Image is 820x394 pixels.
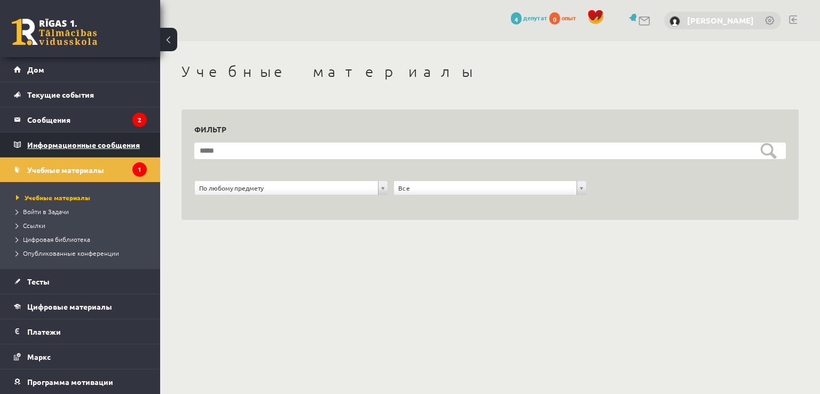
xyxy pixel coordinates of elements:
[27,115,70,124] font: Сообщения
[16,248,149,258] a: Опубликованные конференции
[523,13,548,22] font: депутат
[195,181,388,195] a: По любому предмету
[687,15,754,26] a: [PERSON_NAME]
[16,207,149,216] a: Войти в Задачи
[27,377,113,387] font: Программа мотивации
[14,369,147,394] a: Программа мотивации
[16,193,149,202] a: Учебные материалы
[138,165,141,174] font: 1
[138,115,141,124] font: 2
[394,181,587,195] a: Все
[549,13,582,22] a: 0 опыт
[14,82,147,107] a: Текущие события
[14,269,147,294] a: Тесты
[14,107,147,132] a: Сообщения2
[23,207,69,216] font: Войти в Задачи
[27,277,50,286] font: Тесты
[14,157,147,182] a: Учебные материалы
[27,65,44,74] font: Дом
[14,57,147,82] a: Дом
[14,319,147,344] a: Платежи
[398,184,410,192] font: Все
[27,352,51,361] font: Маркс
[23,221,45,230] font: Ссылки
[27,165,104,175] font: Учебные материалы
[25,193,90,202] font: Учебные материалы
[27,327,61,336] font: Платежи
[182,62,476,80] font: Учебные материалы
[511,13,548,22] a: 4 депутат
[669,16,680,27] img: Руслан Игнатов
[23,235,90,243] font: Цифровая библиотека
[553,15,556,23] font: 0
[194,124,226,134] font: Фильтр
[27,90,94,99] font: Текущие события
[199,184,263,192] font: По любому предмету
[14,132,147,157] a: Информационные сообщения1
[16,220,149,230] a: Ссылки
[27,302,112,311] font: Цифровые материалы
[23,249,119,257] font: Опубликованные конференции
[562,13,577,22] font: опыт
[14,294,147,319] a: Цифровые материалы
[14,344,147,369] a: Маркс
[12,19,97,45] a: Рижская 1-я средняя школа заочного обучения
[515,15,518,23] font: 4
[16,234,149,244] a: Цифровая библиотека
[27,140,140,149] font: Информационные сообщения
